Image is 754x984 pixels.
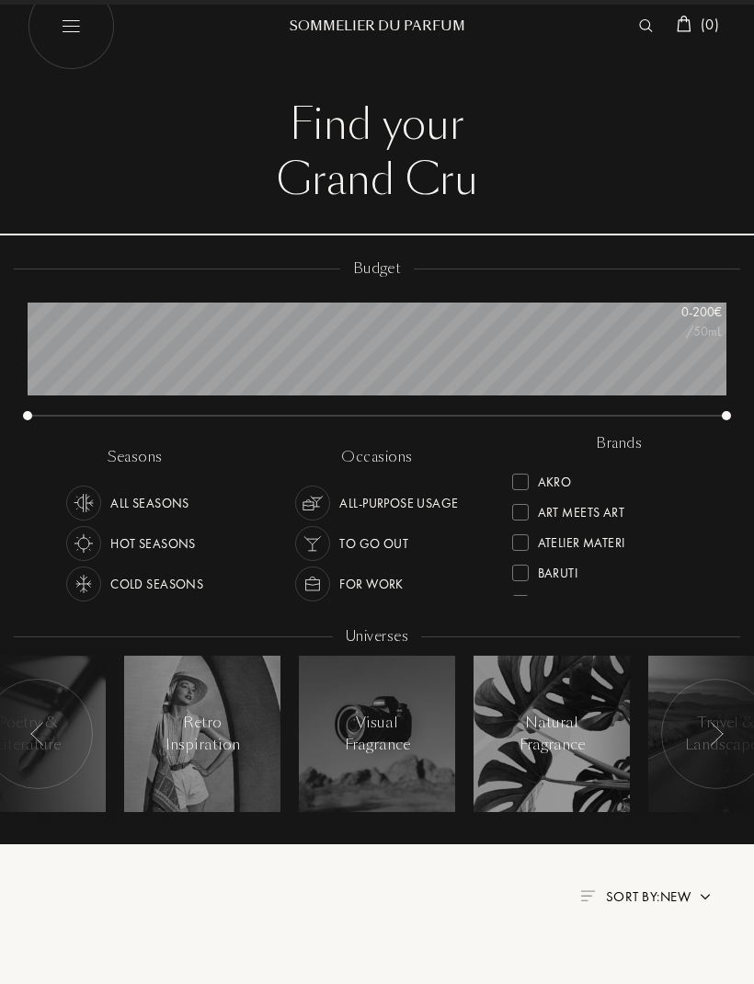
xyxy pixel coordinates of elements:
div: Baruti [538,557,578,582]
div: Atelier Materi [538,527,625,552]
div: Binet-Papillon [538,588,629,612]
div: All-purpose Usage [339,486,458,521]
div: For Work [339,566,403,601]
img: search_icn_white.svg [639,19,653,32]
div: budget [340,258,415,280]
div: Grand Cru [28,153,726,208]
span: Sort by: New [606,887,691,906]
div: Art Meets Art [538,497,624,521]
div: seasons [95,447,176,468]
img: usage_season_average_white.svg [71,490,97,516]
div: occasions [328,447,425,468]
div: /50mL [630,322,722,341]
img: arr_left.svg [30,722,45,746]
div: To go Out [339,526,408,561]
img: usage_season_cold_white.svg [71,571,97,597]
div: brands [583,433,655,454]
div: Retro Inspiration [164,712,242,756]
div: Find your [28,97,726,153]
div: Hot Seasons [110,526,196,561]
div: All Seasons [110,486,189,521]
div: Sommelier du Parfum [267,17,487,36]
img: cart_white.svg [677,16,691,32]
div: Visual Fragrance [338,712,417,756]
div: Universes [333,626,421,647]
div: Natural Fragrance [513,712,591,756]
img: usage_occasion_work_white.svg [300,571,326,597]
img: usage_season_hot_white.svg [71,531,97,556]
div: Akro [538,466,572,491]
div: 0 - 200 € [630,303,722,322]
img: usage_occasion_all_white.svg [300,490,326,516]
img: usage_occasion_party_white.svg [300,531,326,556]
img: arr_left.svg [709,722,724,746]
img: filter_by.png [580,890,595,901]
span: ( 0 ) [701,15,719,34]
img: arrow.png [698,889,713,904]
div: Cold Seasons [110,566,203,601]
